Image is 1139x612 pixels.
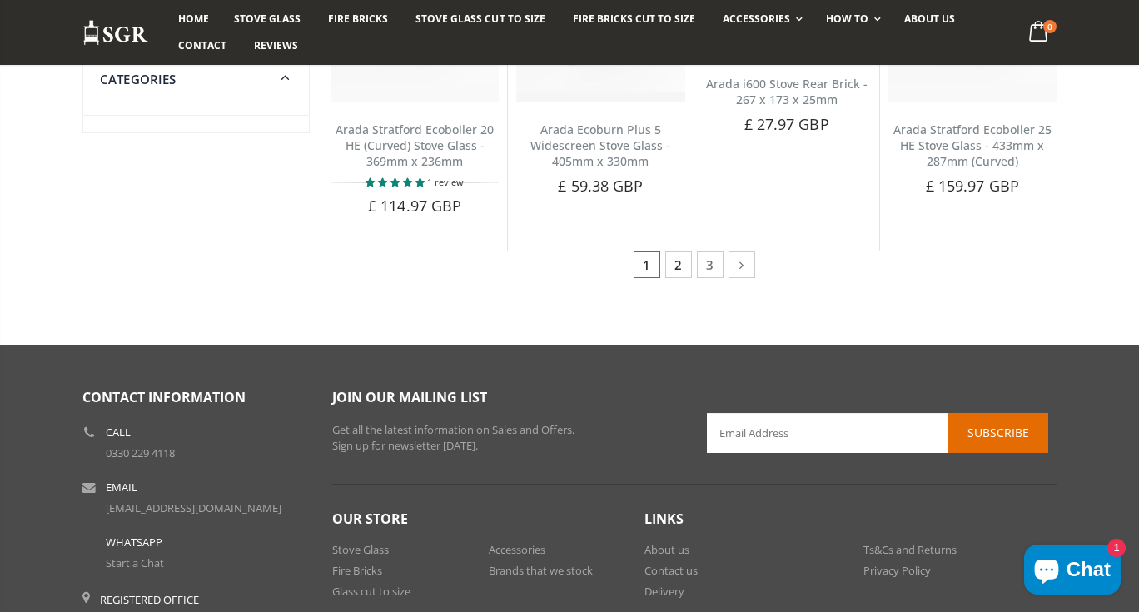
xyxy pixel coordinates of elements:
span: Reviews [254,38,298,52]
span: How To [826,12,868,26]
span: 0 [1043,20,1057,33]
span: Fire Bricks Cut To Size [573,12,695,26]
input: Email Address [707,413,1048,453]
a: Accessories [489,542,545,557]
a: 0330 229 4118 [106,445,175,460]
a: About us [892,6,967,32]
span: Links [644,510,684,528]
a: Arada Stratford Ecoboiler 25 HE Stove Glass - 433mm x 287mm (Curved) [893,122,1052,169]
a: Fire Bricks [332,563,382,578]
span: £ 114.97 GBP [368,196,461,216]
a: Fire Bricks [316,6,400,32]
a: How To [813,6,889,32]
a: About us [644,542,689,557]
b: Call [106,427,131,438]
inbox-online-store-chat: Shopify online store chat [1019,545,1126,599]
a: Stove Glass [332,542,389,557]
span: Contact Information [82,388,246,406]
a: 2 [665,251,692,278]
a: Reviews [241,32,311,59]
a: Privacy Policy [863,563,931,578]
a: 3 [697,251,724,278]
a: Arada i600 Stove Rear Brick - 267 x 173 x 25mm [706,76,868,107]
a: Brands that we stock [489,563,593,578]
span: 5.00 stars [366,176,427,188]
span: Our Store [332,510,408,528]
span: Home [178,12,209,26]
span: Contact [178,38,226,52]
a: Arada Stratford Ecoboiler 20 HE (Curved) Stove Glass - 369mm x 236mm [336,122,494,169]
a: 0 [1022,17,1057,49]
a: Ts&Cs and Returns [863,542,957,557]
span: 1 review [427,176,464,188]
a: Contact us [644,563,698,578]
span: Categories [100,71,177,87]
span: Accessories [723,12,790,26]
a: Contact [166,32,239,59]
button: Subscribe [948,413,1048,453]
span: Stove Glass [234,12,301,26]
span: £ 27.97 GBP [744,114,829,134]
a: Stove Glass Cut To Size [403,6,557,32]
img: Stove Glass Replacement [82,19,149,47]
span: Join our mailing list [332,388,487,406]
span: Stove Glass Cut To Size [415,12,545,26]
a: Start a Chat [106,555,164,570]
a: Arada Ecoburn Plus 5 Widescreen Stove Glass - 405mm x 330mm [530,122,670,169]
a: Glass cut to size [332,584,410,599]
a: Stove Glass [221,6,313,32]
span: Fire Bricks [328,12,388,26]
span: About us [904,12,955,26]
a: Delivery [644,584,684,599]
a: Fire Bricks Cut To Size [560,6,708,32]
a: [EMAIL_ADDRESS][DOMAIN_NAME] [106,500,281,515]
b: Registered Office [100,592,199,607]
b: WhatsApp [106,537,162,548]
a: Accessories [710,6,811,32]
b: Email [106,482,137,493]
p: Get all the latest information on Sales and Offers. Sign up for newsletter [DATE]. [332,422,682,455]
span: £ 159.97 GBP [926,176,1019,196]
a: Home [166,6,221,32]
span: 1 [634,251,660,278]
span: £ 59.38 GBP [558,176,643,196]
